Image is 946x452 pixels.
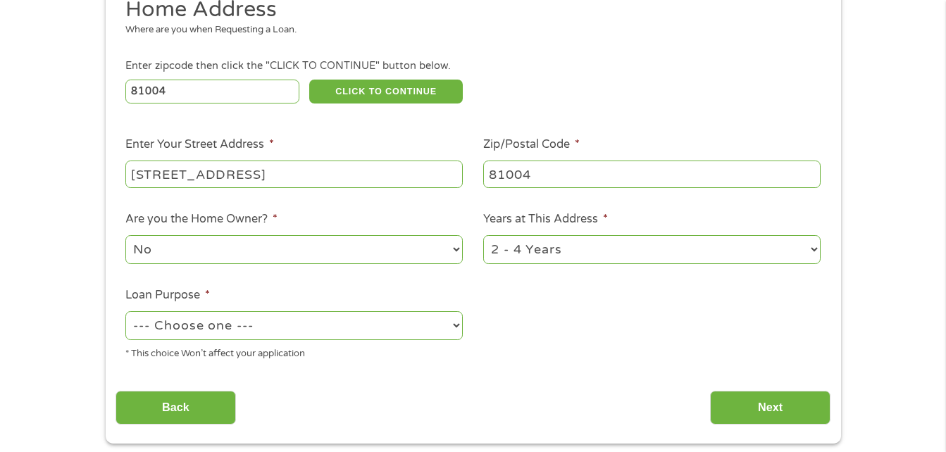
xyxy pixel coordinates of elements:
input: Next [710,391,830,425]
label: Zip/Postal Code [483,137,580,152]
div: * This choice Won’t affect your application [125,342,463,361]
input: Enter Zipcode (e.g 01510) [125,80,299,103]
div: Enter zipcode then click the "CLICK TO CONTINUE" button below. [125,58,820,74]
input: 1 Main Street [125,161,463,187]
label: Enter Your Street Address [125,137,274,152]
input: Back [116,391,236,425]
label: Are you the Home Owner? [125,212,278,227]
button: CLICK TO CONTINUE [309,80,463,103]
div: Where are you when Requesting a Loan. [125,23,810,37]
label: Loan Purpose [125,288,210,303]
label: Years at This Address [483,212,608,227]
